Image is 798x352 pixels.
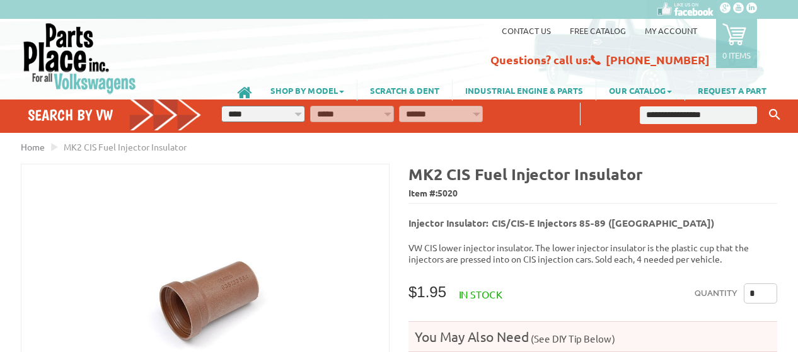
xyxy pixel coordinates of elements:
p: 0 items [722,50,751,60]
a: OUR CATALOG [596,79,685,101]
a: INDUSTRIAL ENGINE & PARTS [453,79,596,101]
a: Free Catalog [570,25,626,36]
a: SCRATCH & DENT [357,79,452,101]
a: Home [21,141,45,152]
span: 5020 [437,187,458,198]
h4: You May Also Need [408,328,777,345]
p: VW CIS lower injector insulator. The lower injector insulator is the plastic cup that the injecto... [408,242,777,264]
span: Item #: [408,185,777,203]
a: REQUEST A PART [685,79,779,101]
button: Keyword Search [765,105,784,125]
a: SHOP BY MODEL [258,79,357,101]
h4: Search by VW [28,106,202,124]
a: 0 items [716,19,757,68]
b: MK2 CIS Fuel Injector Insulator [408,164,643,184]
img: Parts Place Inc! [22,22,137,94]
a: Contact us [502,25,551,36]
a: My Account [645,25,697,36]
span: $1.95 [408,283,446,300]
span: In stock [459,288,502,300]
span: MK2 CIS Fuel Injector Insulator [64,141,187,152]
span: (See DIY Tip Below) [529,332,615,344]
label: Quantity [695,283,737,304]
b: Injector Insulator: CIS/CIS-E Injectors 85-89 ([GEOGRAPHIC_DATA]) [408,217,714,229]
